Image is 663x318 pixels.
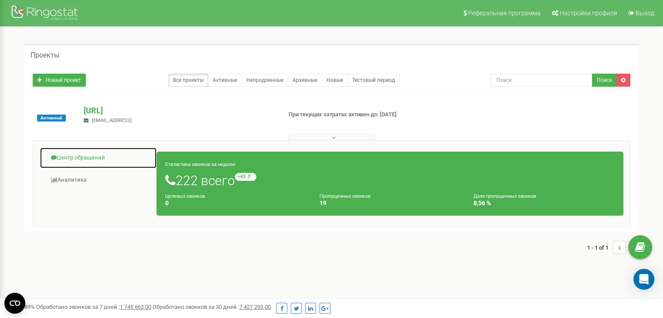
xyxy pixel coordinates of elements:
[37,115,66,122] span: Активный
[33,74,86,87] a: Новый проект
[320,193,371,199] small: Пропущенных звонков
[491,74,592,87] input: Поиск
[165,173,615,188] h1: 222 всего
[120,304,151,310] u: 1 745 662,00
[40,147,157,169] a: Центр обращений
[473,200,615,206] h4: 8,56 %
[165,200,306,206] h4: 0
[31,51,59,59] h5: Проекты
[36,304,151,310] span: Обработано звонков за 7 дней :
[208,74,242,87] a: Активные
[592,74,617,87] button: Поиск
[241,74,288,87] a: Непродленные
[473,193,536,199] small: Доля пропущенных звонков
[239,304,271,310] u: 7 427 293,00
[587,241,613,254] span: 1 - 1 of 1
[587,232,639,263] nav: ...
[347,74,400,87] a: Тестовый период
[40,169,157,191] a: Аналитика
[560,10,617,17] span: Настройки профиля
[288,74,322,87] a: Архивные
[235,173,256,181] small: +43
[636,10,654,17] span: Выход
[92,118,132,123] span: [EMAIL_ADDRESS]
[633,269,654,290] div: Open Intercom Messenger
[4,293,25,314] button: Open CMP widget
[84,105,274,116] p: [URL]
[165,193,205,199] small: Целевых звонков
[168,74,208,87] a: Все проекты
[468,10,541,17] span: Реферальная программа
[153,304,271,310] span: Обработано звонков за 30 дней :
[322,74,348,87] a: Новые
[320,200,461,206] h4: 19
[289,111,428,119] p: При текущих затратах активен до: [DATE]
[165,162,235,167] small: Статистика звонков за неделю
